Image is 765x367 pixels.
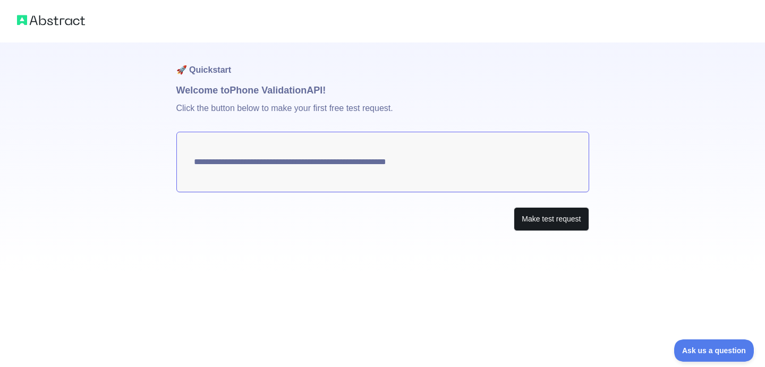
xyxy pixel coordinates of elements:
[176,83,589,98] h1: Welcome to Phone Validation API!
[17,13,85,28] img: Abstract logo
[176,42,589,83] h1: 🚀 Quickstart
[176,98,589,132] p: Click the button below to make your first free test request.
[514,207,589,231] button: Make test request
[674,339,754,362] iframe: Toggle Customer Support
